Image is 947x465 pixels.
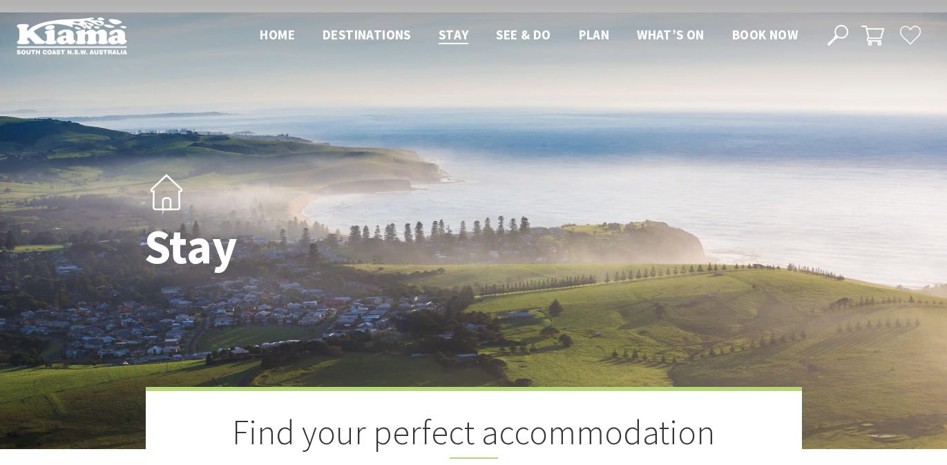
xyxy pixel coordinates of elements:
[246,24,812,47] nav: Main Menu
[732,26,798,43] span: Book now
[260,26,295,43] span: Home
[439,26,469,43] span: Stay
[579,26,610,43] span: Plan
[637,26,705,43] span: What’s On
[323,26,411,43] span: Destinations
[144,220,535,274] h1: Stay
[496,26,551,43] span: See & Do
[215,412,733,459] h2: Find your perfect accommodation
[17,17,127,55] img: Kiama Logo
